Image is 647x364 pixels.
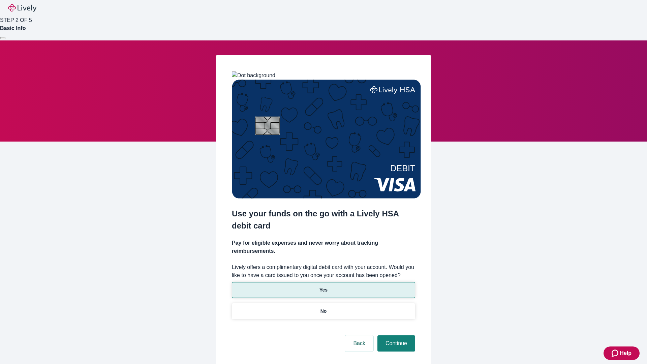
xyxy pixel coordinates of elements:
[620,349,631,357] span: Help
[232,239,415,255] h4: Pay for eligible expenses and never worry about tracking reimbursements.
[232,208,415,232] h2: Use your funds on the go with a Lively HSA debit card
[612,349,620,357] svg: Zendesk support icon
[320,308,327,315] p: No
[232,282,415,298] button: Yes
[345,335,373,352] button: Back
[232,80,421,199] img: Debit card
[232,263,415,279] label: Lively offers a complimentary digital debit card with your account. Would you like to have a card...
[8,4,36,12] img: Lively
[604,346,640,360] button: Zendesk support iconHelp
[232,71,275,80] img: Dot background
[232,303,415,319] button: No
[319,286,328,294] p: Yes
[377,335,415,352] button: Continue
